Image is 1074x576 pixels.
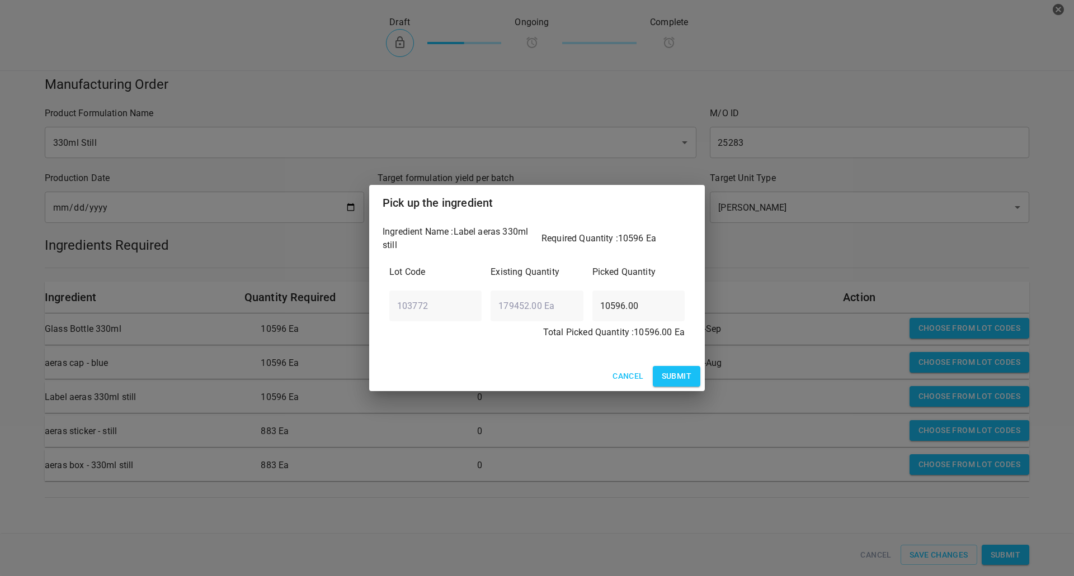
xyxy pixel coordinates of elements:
input: PickedUp Quantity [592,290,685,321]
p: Existing Quantity [491,265,583,279]
input: Lot Code [389,290,482,321]
button: Submit [653,366,700,387]
p: Lot Code [389,265,482,279]
p: Ingredient Name : Label aeras 330ml still [383,225,533,252]
p: Total Picked Quantity : 10596.00 Ea [389,326,685,339]
input: Total Unit Value [491,290,583,321]
p: Required Quantity : 10596 Ea [541,232,691,245]
h2: Pick up the ingredient [383,194,691,212]
span: Submit [662,369,691,383]
button: Cancel [608,366,648,387]
p: Picked Quantity [592,265,685,279]
span: Cancel [613,369,643,383]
